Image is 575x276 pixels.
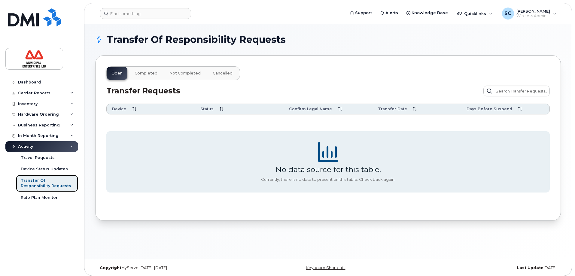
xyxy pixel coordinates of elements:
span: Confirm Legal Name [289,106,332,112]
input: Search Transfer Requests... [483,86,550,96]
div: Currently, there is no data to present on this table. Check back again. [261,177,395,182]
span: Transfer Of Responsibility Requests [107,35,286,44]
div: MyServe [DATE]–[DATE] [95,265,251,270]
span: Not Completed [169,71,201,76]
span: Cancelled [213,71,233,76]
a: Keyboard Shortcuts [306,265,345,270]
div: [DATE] [406,265,561,270]
span: Device [112,106,126,112]
span: Days Before Suspend [467,106,512,112]
strong: Last Update [517,265,543,270]
span: Status [200,106,214,112]
strong: Copyright [100,265,121,270]
span: Completed [135,71,157,76]
span: Transfer Date [378,106,407,112]
div: Transfer Requests [106,86,287,96]
div: No data source for this table. [275,165,381,174]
